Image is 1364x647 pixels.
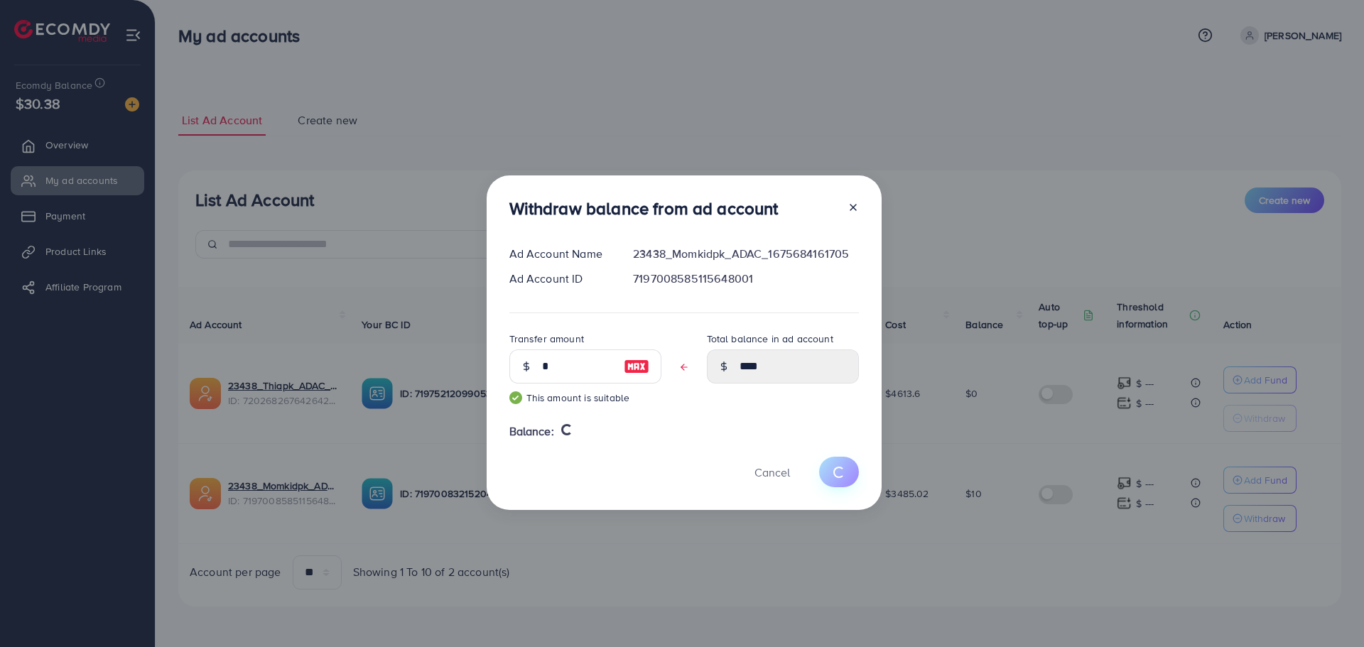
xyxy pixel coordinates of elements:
[509,391,522,404] img: guide
[509,198,779,219] h3: Withdraw balance from ad account
[509,391,661,405] small: This amount is suitable
[707,332,833,346] label: Total balance in ad account
[754,464,790,480] span: Cancel
[498,271,622,287] div: Ad Account ID
[737,457,808,487] button: Cancel
[509,423,554,440] span: Balance:
[622,246,870,262] div: 23438_Momkidpk_ADAC_1675684161705
[622,271,870,287] div: 7197008585115648001
[498,246,622,262] div: Ad Account Name
[1304,583,1353,636] iframe: Chat
[624,358,649,375] img: image
[509,332,584,346] label: Transfer amount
